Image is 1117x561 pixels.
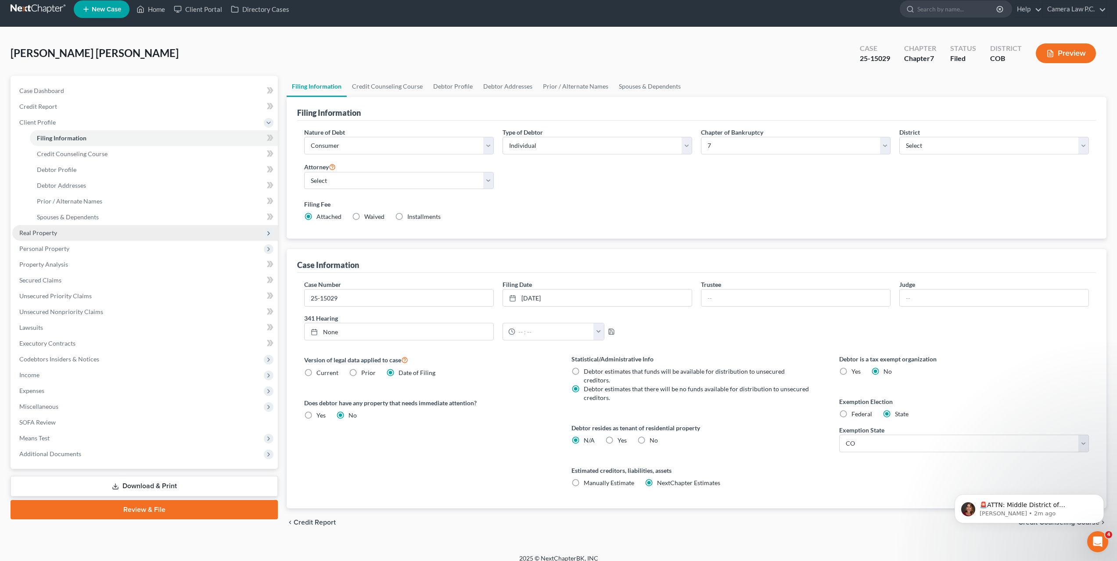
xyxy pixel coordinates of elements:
[287,76,347,97] a: Filing Information
[1043,1,1106,17] a: Camera Law P.C.
[618,436,627,444] span: Yes
[571,466,821,475] label: Estimated creditors, liabilities, assets
[297,260,359,270] div: Case Information
[11,500,278,519] a: Review & File
[364,213,384,220] span: Waived
[584,436,595,444] span: N/A
[304,161,336,172] label: Attorney
[701,128,763,137] label: Chapter of Bankruptcy
[169,1,226,17] a: Client Portal
[37,197,102,205] span: Prior / Alternate Names
[316,369,338,376] span: Current
[361,369,376,376] span: Prior
[950,43,976,54] div: Status
[348,411,357,419] span: No
[294,519,336,526] span: Credit Report
[1013,1,1042,17] a: Help
[19,339,75,347] span: Executory Contracts
[839,425,884,435] label: Exemption State
[30,178,278,193] a: Debtor Addresses
[884,368,892,375] span: No
[37,213,99,221] span: Spouses & Dependents
[950,54,976,64] div: Filed
[428,76,478,97] a: Debtor Profile
[19,387,44,394] span: Expenses
[839,354,1089,364] label: Debtor is a tax exempt organization
[503,289,692,306] a: [DATE]
[571,423,821,432] label: Debtor resides as tenant of residential property
[904,54,936,64] div: Chapter
[37,166,76,173] span: Debtor Profile
[19,87,64,94] span: Case Dashboard
[304,128,345,137] label: Nature of Debt
[300,314,697,323] label: 341 Hearing
[11,46,179,59] span: [PERSON_NAME] [PERSON_NAME]
[30,162,278,178] a: Debtor Profile
[19,324,43,331] span: Lawsuits
[30,209,278,225] a: Spouses & Dependents
[701,280,721,289] label: Trustee
[503,280,532,289] label: Filing Date
[304,398,554,407] label: Does debtor have any property that needs immediate attention?
[37,150,108,157] span: Credit Counseling Course
[30,130,278,146] a: Filing Information
[614,76,686,97] a: Spouses & Dependents
[19,403,58,410] span: Miscellaneous
[900,289,1088,306] input: --
[571,354,821,364] label: Statistical/Administrative Info
[860,43,890,54] div: Case
[478,76,538,97] a: Debtor Addresses
[930,54,934,62] span: 7
[37,182,86,189] span: Debtor Addresses
[12,336,278,351] a: Executory Contracts
[30,193,278,209] a: Prior / Alternate Names
[19,245,69,252] span: Personal Property
[287,519,294,526] i: chevron_left
[19,450,81,457] span: Additional Documents
[19,292,92,300] span: Unsecured Priority Claims
[941,476,1117,537] iframe: Intercom notifications message
[297,107,361,118] div: Filing Information
[304,200,1089,209] label: Filing Fee
[347,76,428,97] a: Credit Counseling Course
[990,54,1022,64] div: COB
[19,118,56,126] span: Client Profile
[19,434,50,442] span: Means Test
[701,289,890,306] input: --
[584,385,809,401] span: Debtor estimates that there will be no funds available for distribution to unsecured creditors.
[305,323,493,340] a: None
[839,397,1089,406] label: Exemption Election
[12,320,278,336] a: Lawsuits
[1105,531,1112,538] span: 4
[899,280,915,289] label: Judge
[650,436,658,444] span: No
[895,410,909,418] span: State
[37,134,86,142] span: Filing Information
[12,304,278,320] a: Unsecured Nonpriority Claims
[19,276,61,284] span: Secured Claims
[917,1,998,17] input: Search by name...
[19,308,103,315] span: Unsecured Nonpriority Claims
[19,261,68,268] span: Property Analysis
[19,103,57,110] span: Credit Report
[19,355,99,363] span: Codebtors Insiders & Notices
[399,369,435,376] span: Date of Filing
[304,280,341,289] label: Case Number
[538,76,614,97] a: Prior / Alternate Names
[1087,531,1108,552] iframe: Intercom live chat
[132,1,169,17] a: Home
[503,128,543,137] label: Type of Debtor
[1036,43,1096,63] button: Preview
[407,213,441,220] span: Installments
[657,479,720,486] span: NextChapter Estimates
[304,354,554,365] label: Version of legal data applied to case
[30,146,278,162] a: Credit Counseling Course
[12,83,278,99] a: Case Dashboard
[12,414,278,430] a: SOFA Review
[19,229,57,236] span: Real Property
[305,289,493,306] input: Enter case number...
